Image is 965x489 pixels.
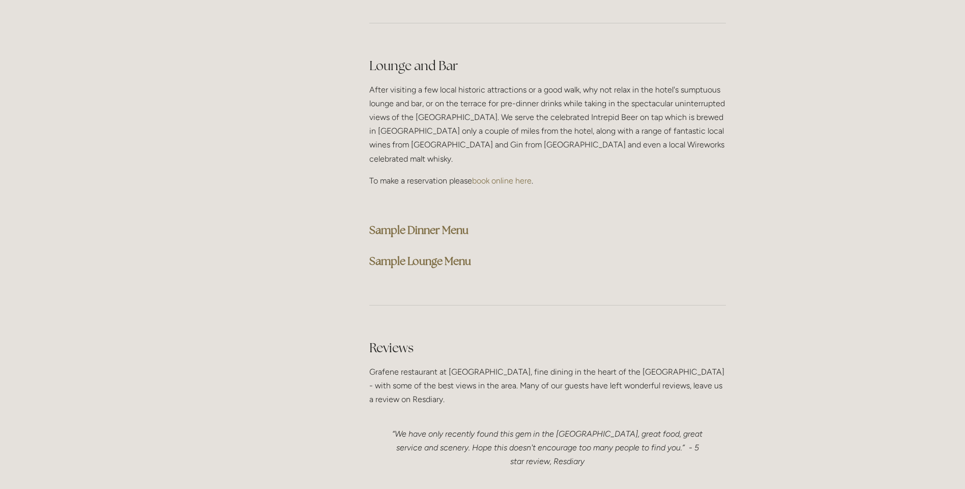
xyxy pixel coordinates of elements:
a: Sample Dinner Menu [369,223,469,237]
a: book online here [472,176,532,186]
p: Grafene restaurant at [GEOGRAPHIC_DATA], fine dining in the heart of the [GEOGRAPHIC_DATA] - with... [369,365,726,407]
p: “We have only recently found this gem in the [GEOGRAPHIC_DATA], great food, great service and sce... [390,427,706,469]
h2: Lounge and Bar [369,57,726,75]
p: After visiting a few local historic attractions or a good walk, why not relax in the hotel's sump... [369,83,726,166]
a: Sample Lounge Menu [369,254,471,268]
h2: Reviews [369,339,726,357]
p: To make a reservation please . [369,174,726,188]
